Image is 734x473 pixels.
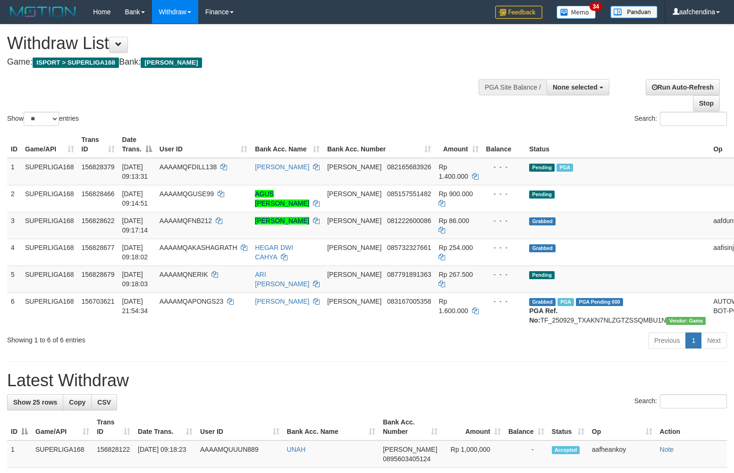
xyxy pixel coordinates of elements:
[7,414,32,440] th: ID: activate to sort column descending
[91,394,117,410] a: CSV
[287,446,306,453] a: UNAH
[576,298,623,306] span: PGA Pending
[21,131,78,158] th: Game/API: activate to sort column ascending
[7,158,21,185] td: 1
[547,79,609,95] button: None selected
[283,414,380,440] th: Bank Acc. Name: activate to sort column ascending
[7,332,299,345] div: Showing 1 to 6 of 6 entries
[529,217,556,225] span: Grabbed
[134,440,196,468] td: [DATE] 09:18:23
[505,414,548,440] th: Balance: activate to sort column ascending
[7,440,32,468] td: 1
[21,212,78,239] td: SUPERLIGA168
[327,217,381,224] span: [PERSON_NAME]
[21,158,78,185] td: SUPERLIGA168
[529,164,555,172] span: Pending
[486,162,522,172] div: - - -
[327,244,381,251] span: [PERSON_NAME]
[32,414,93,440] th: Game/API: activate to sort column ascending
[479,79,547,95] div: PGA Site Balance /
[441,440,505,468] td: Rp 1,000,000
[327,298,381,305] span: [PERSON_NAME]
[557,164,573,172] span: Marked by aafheankoy
[660,112,727,126] input: Search:
[553,83,598,91] span: None selected
[160,271,208,278] span: AAAAMQNERIK
[122,271,148,288] span: [DATE] 09:18:03
[160,163,217,171] span: AAAAMQFDILL138
[327,190,381,198] span: [PERSON_NAME]
[21,266,78,292] td: SUPERLIGA168
[387,271,431,278] span: Copy 087791891363 to clipboard
[122,163,148,180] span: [DATE] 09:13:31
[251,131,323,158] th: Bank Acc. Name: activate to sort column ascending
[439,163,468,180] span: Rp 1.400.000
[122,190,148,207] span: [DATE] 09:14:51
[160,190,214,198] span: AAAAMQGUSE99
[196,440,283,468] td: AAAAMQUUUN889
[82,244,115,251] span: 156828677
[69,398,85,406] span: Copy
[646,79,720,95] a: Run Auto-Refresh
[660,446,674,453] a: Note
[156,131,251,158] th: User ID: activate to sort column ascending
[32,440,93,468] td: SUPERLIGA168
[610,6,658,18] img: panduan.png
[505,440,548,468] td: -
[387,190,431,198] span: Copy 085157551482 to clipboard
[387,163,431,171] span: Copy 082165683926 to clipboard
[529,271,555,279] span: Pending
[557,6,596,19] img: Button%20Memo.svg
[118,131,156,158] th: Date Trans.: activate to sort column descending
[529,298,556,306] span: Grabbed
[160,244,237,251] span: AAAAMQAKASHAGRATH
[439,298,468,315] span: Rp 1.600.000
[24,112,59,126] select: Showentries
[134,414,196,440] th: Date Trans.: activate to sort column ascending
[97,398,111,406] span: CSV
[387,298,431,305] span: Copy 083167005358 to clipboard
[82,271,115,278] span: 156828679
[701,332,727,349] a: Next
[441,414,505,440] th: Amount: activate to sort column ascending
[590,2,602,11] span: 34
[666,317,706,325] span: Vendor URL: https://trx31.1velocity.biz
[495,6,542,19] img: Feedback.jpg
[21,292,78,329] td: SUPERLIGA168
[387,217,431,224] span: Copy 081222600086 to clipboard
[435,131,482,158] th: Amount: activate to sort column ascending
[7,112,79,126] label: Show entries
[439,244,472,251] span: Rp 254.000
[685,332,701,349] a: 1
[7,34,480,53] h1: Withdraw List
[160,217,212,224] span: AAAAMQFNB212
[7,185,21,212] td: 2
[7,212,21,239] td: 3
[255,163,309,171] a: [PERSON_NAME]
[525,131,709,158] th: Status
[486,243,522,252] div: - - -
[323,131,435,158] th: Bank Acc. Number: activate to sort column ascending
[82,163,115,171] span: 156828379
[255,217,309,224] a: [PERSON_NAME]
[255,190,309,207] a: AGUS [PERSON_NAME]
[656,414,727,440] th: Action
[160,298,223,305] span: AAAAMQAPONGS23
[327,271,381,278] span: [PERSON_NAME]
[439,217,469,224] span: Rp 86.000
[548,414,588,440] th: Status: activate to sort column ascending
[439,271,472,278] span: Rp 267.500
[648,332,686,349] a: Previous
[552,446,580,454] span: Accepted
[122,298,148,315] span: [DATE] 21:54:34
[529,244,556,252] span: Grabbed
[693,95,720,111] a: Stop
[482,131,526,158] th: Balance
[486,297,522,306] div: - - -
[78,131,118,158] th: Trans ID: activate to sort column ascending
[7,239,21,266] td: 4
[327,163,381,171] span: [PERSON_NAME]
[21,239,78,266] td: SUPERLIGA168
[588,440,656,468] td: aafheankoy
[122,217,148,234] span: [DATE] 09:17:14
